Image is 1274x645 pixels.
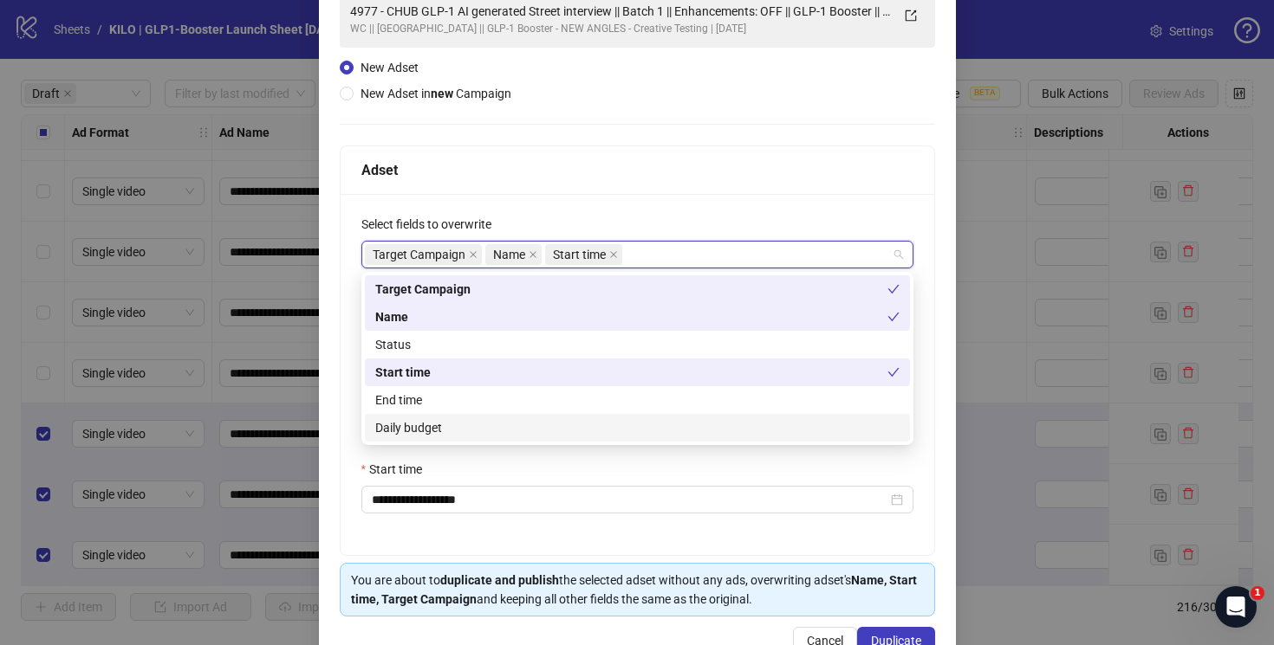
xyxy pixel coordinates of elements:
div: 4977 - CHUB GLP-1 AI generated Street interview || Batch 1 || Enhancements: OFF || GLP-1 Booster ... [350,2,890,21]
div: Name [375,307,887,326]
div: Name [365,303,910,331]
div: Daily budget [375,418,900,437]
span: Target Campaign [365,244,482,265]
label: Start time [361,460,433,479]
span: close [529,250,537,259]
span: Name [493,245,525,264]
div: End time [375,390,900,410]
input: Start time [372,490,887,509]
span: Start time [545,244,622,265]
span: Target Campaign [373,245,465,264]
div: Target Campaign [365,275,910,303]
span: Start time [553,245,606,264]
iframe: Intercom live chat [1215,586,1257,628]
div: Adset [361,159,913,181]
div: Status [365,331,910,358]
span: Name [485,244,542,265]
label: Select fields to overwrite [361,215,503,234]
div: Status [375,335,900,354]
span: check [887,311,900,323]
strong: Name, Start time, Target Campaign [351,573,917,606]
span: check [887,283,900,295]
div: WC || [GEOGRAPHIC_DATA] || GLP-1 Booster - NEW ANGLES - Creative Testing | [DATE] [350,21,890,37]
span: export [905,10,917,22]
div: Start time [365,358,910,386]
div: Daily budget [365,414,910,442]
div: End time [365,386,910,414]
span: 1 [1251,586,1264,600]
span: close [609,250,618,259]
div: Start time [375,363,887,382]
div: You are about to the selected adset without any ads, overwriting adset's and keeping all other fi... [351,571,924,609]
span: New Adset [361,61,419,74]
span: New Adset in Campaign [361,87,511,100]
strong: new [431,87,453,100]
span: close [469,250,478,259]
div: Target Campaign [375,280,887,299]
span: check [887,366,900,378]
strong: duplicate and publish [440,573,559,587]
